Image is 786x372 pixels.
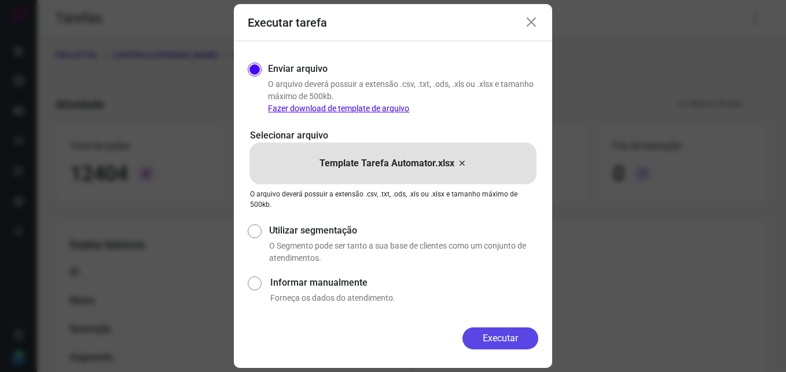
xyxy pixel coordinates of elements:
p: O arquivo deverá possuir a extensão .csv, .txt, .ods, .xls ou .xlsx e tamanho máximo de 500kb. [268,78,538,115]
label: Utilizar segmentação [269,224,538,238]
button: Executar [462,327,538,349]
p: O Segmento pode ser tanto a sua base de clientes como um conjunto de atendimentos. [269,240,538,264]
p: O arquivo deverá possuir a extensão .csv, .txt, .ods, .xls ou .xlsx e tamanho máximo de 500kb. [250,189,536,210]
p: Template Tarefa Automator.xlsx [319,156,454,170]
p: Selecionar arquivo [250,129,536,143]
label: Enviar arquivo [268,62,328,76]
label: Informar manualmente [270,276,538,290]
a: Fazer download de template de arquivo [268,104,409,113]
p: Forneça os dados do atendimento. [270,292,538,304]
h3: Executar tarefa [248,16,327,30]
